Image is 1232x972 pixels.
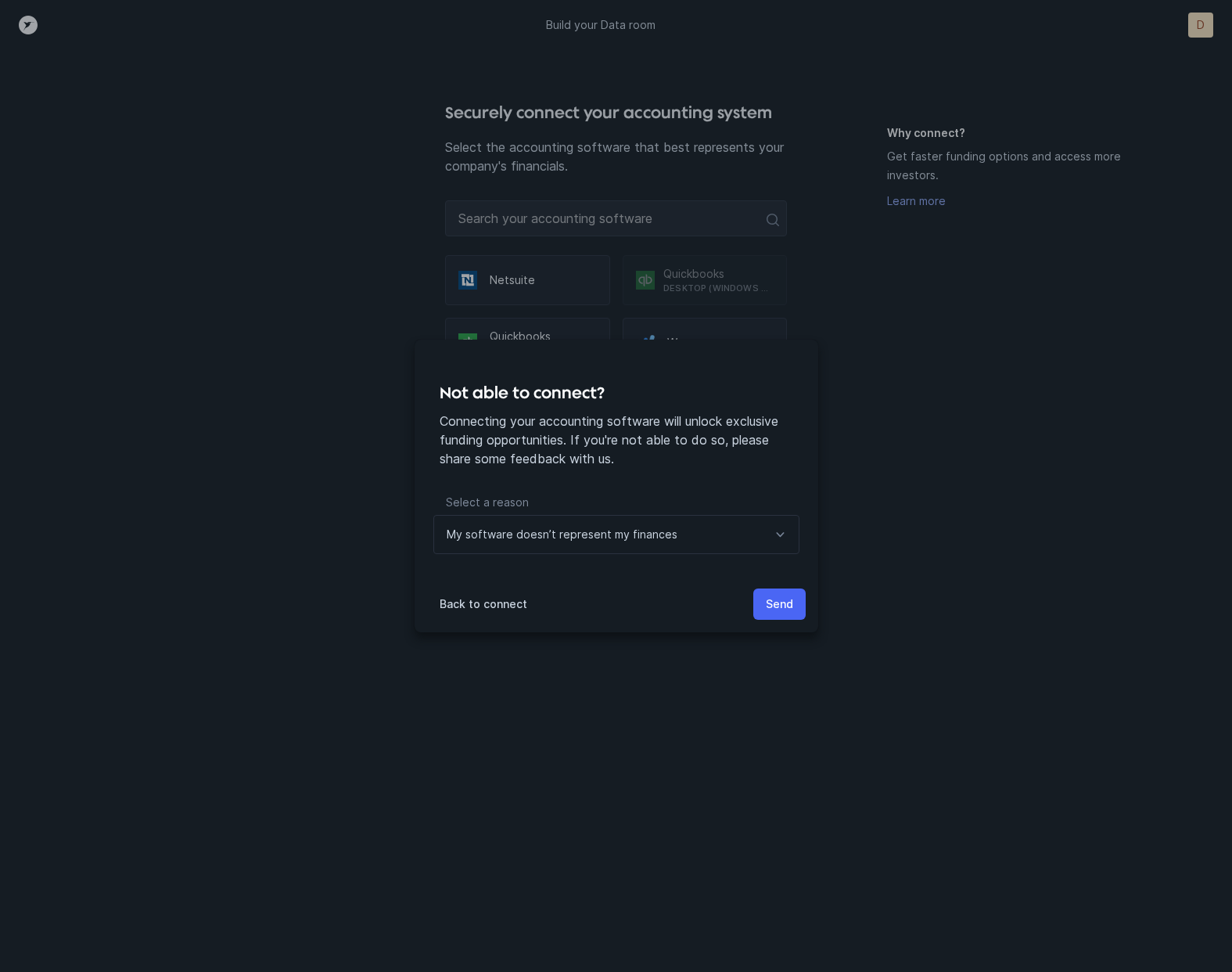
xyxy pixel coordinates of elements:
[440,380,793,405] h4: Not able to connect?
[440,412,793,468] p: Connecting your accounting software will unlock exclusive funding opportunities. If you're not ab...
[753,589,806,620] button: Send
[766,595,793,614] p: Send
[447,525,677,544] p: My software doesn’t represent my finances
[427,589,540,620] button: Back to connect
[433,493,799,515] p: Select a reason
[440,595,527,614] p: Back to connect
